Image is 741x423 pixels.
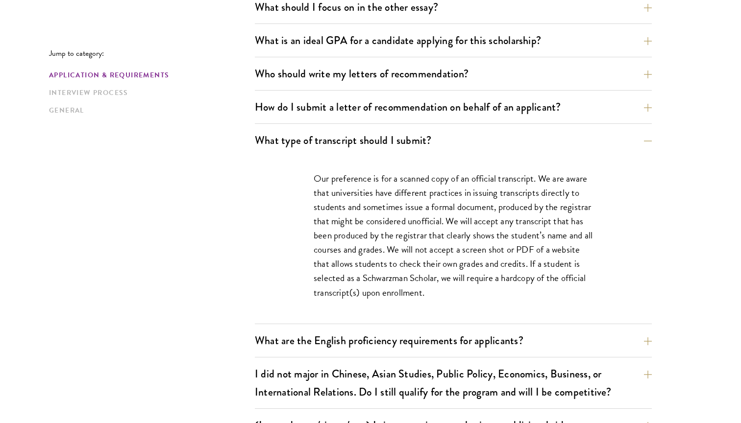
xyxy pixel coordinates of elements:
button: What is an ideal GPA for a candidate applying for this scholarship? [255,29,652,51]
p: Our preference is for a scanned copy of an official transcript. We are aware that universities ha... [314,171,593,300]
a: Interview Process [49,88,249,98]
button: I did not major in Chinese, Asian Studies, Public Policy, Economics, Business, or International R... [255,363,652,403]
button: What type of transcript should I submit? [255,129,652,151]
button: How do I submit a letter of recommendation on behalf of an applicant? [255,96,652,118]
a: General [49,105,249,116]
button: Who should write my letters of recommendation? [255,63,652,85]
button: What are the English proficiency requirements for applicants? [255,329,652,352]
a: Application & Requirements [49,70,249,80]
p: Jump to category: [49,49,255,58]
